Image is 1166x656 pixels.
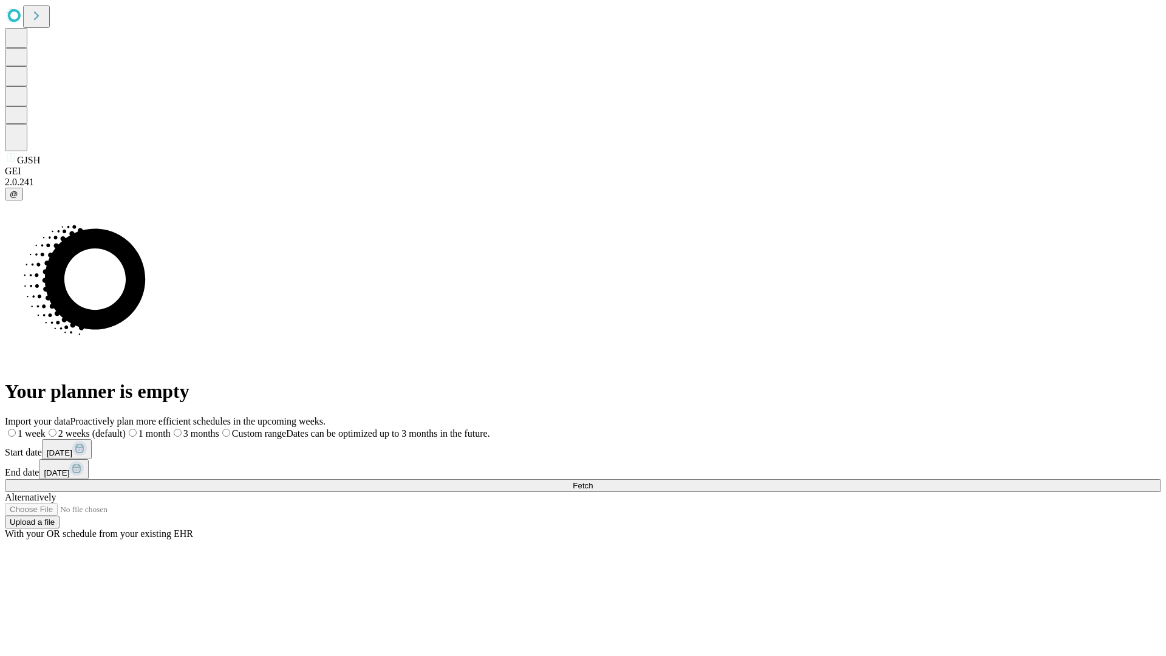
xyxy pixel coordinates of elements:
span: [DATE] [44,468,69,477]
span: Import your data [5,416,70,426]
span: 3 months [183,428,219,439]
span: Custom range [232,428,286,439]
span: With your OR schedule from your existing EHR [5,528,193,539]
button: Upload a file [5,516,60,528]
h1: Your planner is empty [5,380,1161,403]
button: Fetch [5,479,1161,492]
input: 1 month [129,429,137,437]
span: Dates can be optimized up to 3 months in the future. [286,428,489,439]
span: Alternatively [5,492,56,502]
span: @ [10,190,18,199]
button: @ [5,188,23,200]
div: End date [5,459,1161,479]
span: [DATE] [47,448,72,457]
button: [DATE] [39,459,89,479]
span: 2 weeks (default) [58,428,126,439]
span: Proactively plan more efficient schedules in the upcoming weeks. [70,416,326,426]
div: Start date [5,439,1161,459]
div: GEI [5,166,1161,177]
button: [DATE] [42,439,92,459]
span: GJSH [17,155,40,165]
input: 2 weeks (default) [49,429,56,437]
span: 1 month [138,428,171,439]
div: 2.0.241 [5,177,1161,188]
input: 3 months [174,429,182,437]
input: Custom rangeDates can be optimized up to 3 months in the future. [222,429,230,437]
span: Fetch [573,481,593,490]
input: 1 week [8,429,16,437]
span: 1 week [18,428,46,439]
